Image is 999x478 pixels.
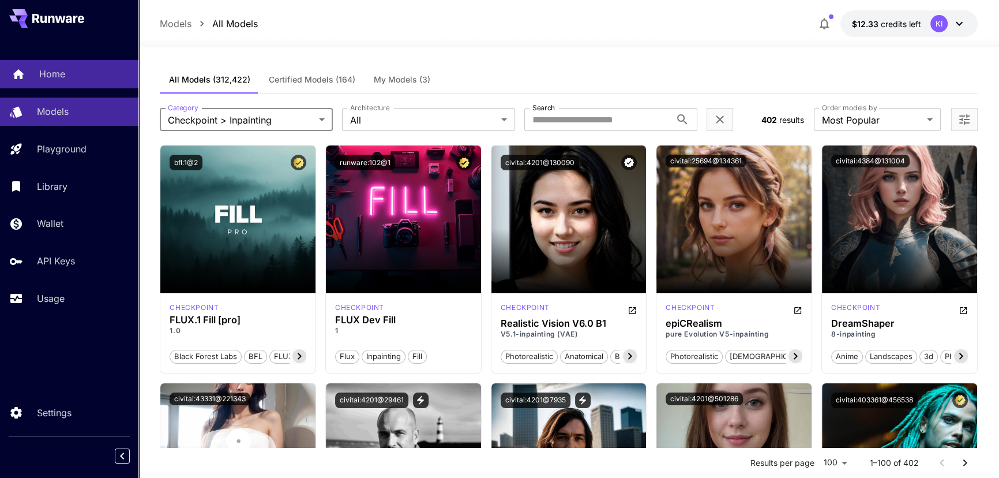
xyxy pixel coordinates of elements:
[761,115,777,125] span: 402
[750,457,814,469] p: Results per page
[666,303,715,316] div: SD 1.5
[920,351,937,363] span: 3d
[666,318,802,329] h3: epiCRealism
[362,349,405,364] button: Inpainting
[456,155,472,170] button: Certified Model – Vetted for best performance and includes a commercial license.
[953,451,977,475] button: Go to next page
[413,393,429,408] button: View trigger words
[501,303,550,316] div: SD 1.5
[350,113,497,127] span: All
[336,351,359,363] span: Flux
[501,303,550,313] p: checkpoint
[840,10,978,37] button: $12.32863KI
[865,349,917,364] button: landscapes
[779,115,804,125] span: results
[335,393,408,408] button: civitai:4201@29461
[881,19,921,29] span: credits left
[170,315,306,326] h3: FLUX.1 Fill [pro]
[560,349,608,364] button: anatomical
[168,103,198,113] label: Category
[37,406,72,420] p: Settings
[852,19,881,29] span: $12.33
[666,303,715,313] p: checkpoint
[170,351,241,363] span: Black Forest Labs
[408,349,427,364] button: Fill
[628,303,637,316] button: Open in CivitAI
[335,155,395,170] button: runware:102@1
[170,303,219,313] p: checkpoint
[793,303,802,316] button: Open in CivitAI
[170,326,306,336] p: 1.0
[212,17,258,31] a: All Models
[831,318,968,329] div: DreamShaper
[666,329,802,339] p: pure Evolution V5-inpainting
[408,351,426,363] span: Fill
[244,349,267,364] button: BFL
[37,180,67,193] p: Library
[957,113,971,127] button: Open more filters
[611,351,662,363] span: base model
[501,393,570,408] button: civitai:4201@7935
[501,155,579,170] button: civitai:4201@130090
[37,254,75,268] p: API Keys
[852,18,921,30] div: $12.32863
[930,15,948,32] div: KI
[725,349,818,364] button: [DEMOGRAPHIC_DATA]
[532,103,555,113] label: Search
[170,303,219,313] div: fluxpro
[501,318,637,329] h3: Realistic Vision V6.0 B1
[941,351,997,363] span: photorealistic
[940,349,997,364] button: photorealistic
[37,104,69,118] p: Models
[270,351,335,363] span: FLUX.1 Fill [pro]
[831,303,880,313] p: checkpoint
[168,113,314,127] span: Checkpoint > Inpainting
[952,393,968,408] button: Certified Model – Vetted for best performance and includes a commercial license.
[919,349,938,364] button: 3d
[350,103,389,113] label: Architecture
[335,315,472,326] h3: FLUX Dev Fill
[170,393,250,405] button: civitai:43331@221343
[575,393,591,408] button: View trigger words
[335,326,472,336] p: 1
[335,349,359,364] button: Flux
[335,303,384,313] div: FLUX.1 D
[245,351,266,363] span: BFL
[870,457,919,469] p: 1–100 of 402
[501,329,637,339] p: V5.1-inpainting (VAE)
[374,74,430,85] span: My Models (3)
[123,446,138,466] div: Collapse sidebar
[822,113,922,127] span: Most Popular
[37,142,87,156] p: Playground
[959,303,968,316] button: Open in CivitAI
[269,74,355,85] span: Certified Models (164)
[666,155,746,167] button: civitai:25694@134361
[831,349,863,364] button: anime
[831,329,968,339] p: 8-inpainting
[335,303,384,313] p: checkpoint
[866,351,917,363] span: landscapes
[610,349,662,364] button: base model
[269,349,335,364] button: FLUX.1 Fill [pro]
[666,351,722,363] span: photorealistic
[831,303,880,316] div: SD 1.5
[561,351,607,363] span: anatomical
[831,393,918,408] button: civitai:403361@456538
[832,351,862,363] span: anime
[666,349,723,364] button: photorealistic
[160,17,191,31] a: Models
[501,351,557,363] span: photorealistic
[726,351,817,363] span: [DEMOGRAPHIC_DATA]
[37,292,65,305] p: Usage
[169,74,250,85] span: All Models (312,422)
[362,351,405,363] span: Inpainting
[831,155,910,167] button: civitai:4384@131004
[501,349,558,364] button: photorealistic
[37,216,63,230] p: Wallet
